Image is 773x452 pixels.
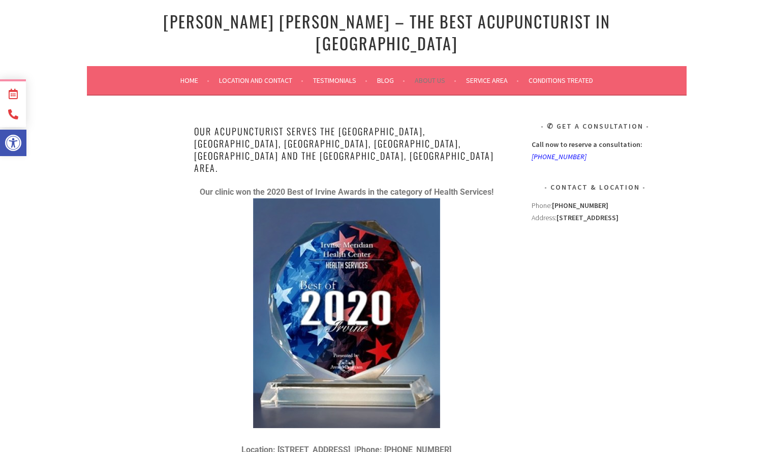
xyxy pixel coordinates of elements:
strong: Our clinic won the 2020 Best of Irvine Awards in the category of Health Services! [200,187,493,197]
a: About Us [415,74,456,86]
strong: Call now to reserve a consultation: [532,140,642,149]
a: Testimonials [313,74,367,86]
a: Location and Contact [219,74,303,86]
a: [PHONE_NUMBER] [532,152,586,161]
h3: ✆ Get A Consultation [532,120,659,132]
a: [PERSON_NAME] [PERSON_NAME] – The Best Acupuncturist In [GEOGRAPHIC_DATA] [163,9,610,55]
strong: [PHONE_NUMBER] [552,201,608,210]
strong: [STREET_ADDRESS] [556,213,619,222]
a: Conditions Treated [529,74,593,86]
a: Home [180,74,209,86]
a: Service Area [466,74,519,86]
h3: Contact & Location [532,181,659,193]
span: oUR Acupuncturist serves the [GEOGRAPHIC_DATA], [GEOGRAPHIC_DATA], [GEOGRAPHIC_DATA], [GEOGRAPHIC... [194,125,494,174]
img: Best of Acupuncturist Health Services in Irvine 2020 [253,198,440,428]
div: Phone: [532,199,659,212]
a: Blog [377,74,405,86]
div: Address: [532,199,659,351]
